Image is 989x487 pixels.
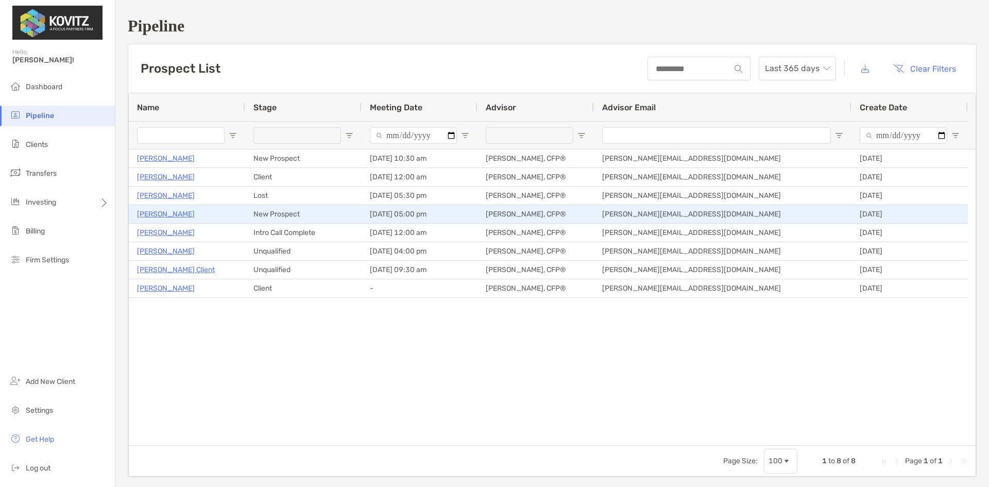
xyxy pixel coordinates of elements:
[594,168,851,186] div: [PERSON_NAME][EMAIL_ADDRESS][DOMAIN_NAME]
[851,242,968,260] div: [DATE]
[835,131,843,140] button: Open Filter Menu
[9,138,22,150] img: clients icon
[478,205,594,223] div: [PERSON_NAME], CFP®
[851,457,856,465] span: 8
[9,461,22,474] img: logout icon
[245,224,362,242] div: Intro Call Complete
[141,61,220,76] h3: Prospect List
[947,457,955,465] div: Next Page
[26,464,50,473] span: Log out
[26,82,62,91] span: Dashboard
[26,198,56,207] span: Investing
[362,168,478,186] div: [DATE] 12:00 am
[26,435,54,444] span: Get Help
[229,131,237,140] button: Open Filter Menu
[822,457,827,465] span: 1
[9,80,22,92] img: dashboard icon
[959,457,967,465] div: Last Page
[26,377,75,386] span: Add New Client
[362,224,478,242] div: [DATE] 12:00 am
[723,457,758,465] div: Page Size:
[851,224,968,242] div: [DATE]
[602,127,831,144] input: Advisor Email Filter Input
[951,131,960,140] button: Open Filter Menu
[860,103,907,112] span: Create Date
[594,187,851,205] div: [PERSON_NAME][EMAIL_ADDRESS][DOMAIN_NAME]
[851,168,968,186] div: [DATE]
[851,261,968,279] div: [DATE]
[893,457,901,465] div: Previous Page
[245,279,362,297] div: Client
[478,279,594,297] div: [PERSON_NAME], CFP®
[9,109,22,121] img: pipeline icon
[885,57,964,80] button: Clear Filters
[370,103,422,112] span: Meeting Date
[764,449,797,474] div: Page Size
[478,242,594,260] div: [PERSON_NAME], CFP®
[9,375,22,387] img: add_new_client icon
[851,279,968,297] div: [DATE]
[245,149,362,167] div: New Prospect
[478,224,594,242] div: [PERSON_NAME], CFP®
[362,242,478,260] div: [DATE] 04:00 pm
[486,103,516,112] span: Advisor
[137,208,195,221] a: [PERSON_NAME]
[735,65,742,73] img: input icon
[594,149,851,167] div: [PERSON_NAME][EMAIL_ADDRESS][DOMAIN_NAME]
[253,103,277,112] span: Stage
[478,149,594,167] div: [PERSON_NAME], CFP®
[137,263,215,276] a: [PERSON_NAME] Client
[362,205,478,223] div: [DATE] 05:00 pm
[461,131,469,140] button: Open Filter Menu
[9,404,22,416] img: settings icon
[137,152,195,165] a: [PERSON_NAME]
[245,168,362,186] div: Client
[9,166,22,179] img: transfers icon
[905,457,922,465] span: Page
[137,245,195,258] a: [PERSON_NAME]
[9,224,22,237] img: billing icon
[594,261,851,279] div: [PERSON_NAME][EMAIL_ADDRESS][DOMAIN_NAME]
[26,256,69,264] span: Firm Settings
[245,242,362,260] div: Unqualified
[362,279,478,297] div: -
[851,149,968,167] div: [DATE]
[362,187,478,205] div: [DATE] 05:30 pm
[137,189,195,202] a: [PERSON_NAME]
[602,103,656,112] span: Advisor Email
[26,406,53,415] span: Settings
[137,103,159,112] span: Name
[370,127,457,144] input: Meeting Date Filter Input
[9,432,22,445] img: get-help icon
[594,279,851,297] div: [PERSON_NAME][EMAIL_ADDRESS][DOMAIN_NAME]
[577,131,586,140] button: Open Filter Menu
[851,205,968,223] div: [DATE]
[769,457,782,465] div: 100
[137,171,195,183] a: [PERSON_NAME]
[137,226,195,239] a: [PERSON_NAME]
[594,242,851,260] div: [PERSON_NAME][EMAIL_ADDRESS][DOMAIN_NAME]
[880,457,889,465] div: First Page
[9,195,22,208] img: investing icon
[478,187,594,205] div: [PERSON_NAME], CFP®
[594,224,851,242] div: [PERSON_NAME][EMAIL_ADDRESS][DOMAIN_NAME]
[26,227,45,236] span: Billing
[245,205,362,223] div: New Prospect
[137,127,225,144] input: Name Filter Input
[362,261,478,279] div: [DATE] 09:30 am
[478,168,594,186] div: [PERSON_NAME], CFP®
[9,253,22,265] img: firm-settings icon
[594,205,851,223] div: [PERSON_NAME][EMAIL_ADDRESS][DOMAIN_NAME]
[765,57,830,80] span: Last 365 days
[828,457,835,465] span: to
[128,16,977,36] h1: Pipeline
[26,111,54,120] span: Pipeline
[930,457,936,465] span: of
[860,127,947,144] input: Create Date Filter Input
